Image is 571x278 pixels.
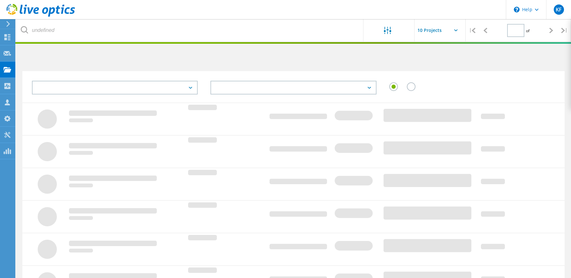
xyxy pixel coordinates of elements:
a: Live Optics Dashboard [6,13,75,18]
span: KF [556,7,562,12]
div: | [466,19,479,42]
div: | [558,19,571,42]
span: of [526,28,529,34]
input: undefined [16,19,364,41]
svg: \n [514,7,520,12]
